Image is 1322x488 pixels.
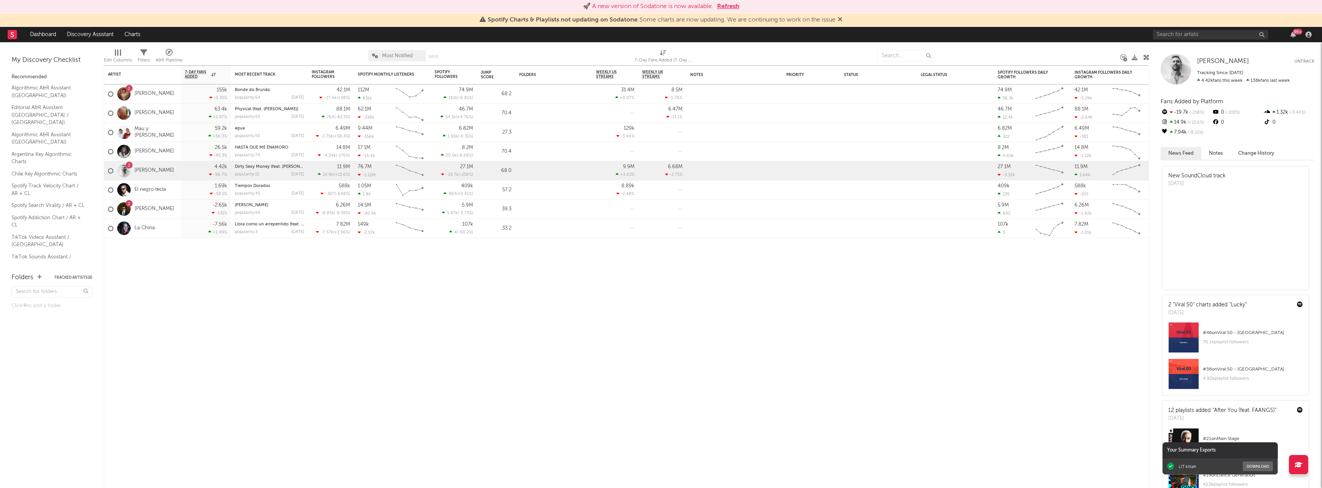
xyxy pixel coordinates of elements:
div: Notes [690,73,767,77]
a: El negro tecla [135,187,166,193]
div: 6.82M [459,126,473,131]
a: Charts [119,27,146,42]
div: Dirty Sexy Money (feat. Charli XCX & French Montana) - Mesto Remix [235,165,304,169]
div: 36.3k [998,96,1013,101]
div: -96.7 % [209,172,227,177]
div: 46.7M [459,107,473,112]
div: -5.76 % [665,95,683,100]
span: -82.5 % [335,115,349,119]
span: -8.85k [321,211,334,215]
div: -1.12M [358,172,375,177]
div: 14.8M [1075,145,1088,150]
div: 70.4 [481,147,512,156]
span: 7-Day Fans Added [185,70,209,79]
a: HASTA QUE ME ENAMORO [235,146,288,150]
a: Algorithmic A&R Assistant ([GEOGRAPHIC_DATA]) [12,84,85,99]
div: # 36 on Viral 50 - [GEOGRAPHIC_DATA] [1203,365,1303,374]
div: 1.32k [1263,108,1314,117]
a: Discovery Assistant [61,27,119,42]
span: -648 % [336,192,349,196]
button: Refresh [717,2,739,11]
div: -338k [358,115,374,120]
div: Bonde do Brunão [235,88,304,92]
span: Weekly UK Streams [642,70,671,79]
div: popularity: 74 [235,153,260,157]
div: -2.57k [358,230,375,235]
div: 409k [998,184,1010,189]
div: -131 % [212,210,227,215]
div: 8.5M [671,88,683,93]
div: 59.2k [215,126,227,131]
span: -8.21 % [1187,131,1203,135]
div: 68.2 [481,89,512,99]
div: ( ) [443,191,473,196]
button: Change History [1231,147,1282,160]
div: # 21 on Main Stage [1203,434,1303,443]
div: ( ) [316,230,350,235]
span: -0.31 % [459,134,472,139]
svg: Chart title [392,161,427,180]
div: 409k [461,184,473,189]
div: Domingo [235,203,304,207]
svg: Chart title [392,180,427,200]
div: 6.26M [336,203,350,208]
div: 6.49M [1075,126,1089,131]
input: Search for artists [1153,30,1268,40]
span: Tracking Since: [DATE] [1197,71,1243,75]
div: 7.82M [336,222,350,227]
span: Weekly US Streams [596,70,623,79]
span: -176 % [337,154,349,158]
div: 7-Day Fans Added (7-Day Fans Added) [634,56,692,65]
div: 7.94k [1161,127,1212,137]
div: 588k [1075,184,1086,189]
div: 149k [358,222,369,227]
a: Dashboard [25,27,61,42]
div: 1.05M [358,184,371,189]
button: 99+ [1290,31,1296,38]
div: -15.4k [358,153,375,158]
div: 6.47M [668,107,683,112]
svg: Chart title [1032,219,1067,238]
svg: Chart title [1032,84,1067,104]
div: ( ) [316,134,350,139]
div: 6.26M [1075,203,1089,208]
div: 692 [998,211,1010,216]
div: [DATE] [291,96,304,100]
span: -3.44 % [1288,111,1305,115]
span: -19.7k [446,173,458,177]
div: popularity: 64 [235,96,261,100]
div: -3.44 % [616,134,634,139]
span: Spotify Charts & Playlists not updating on Sodatone [488,17,638,23]
div: 588k [339,184,350,189]
span: 14.9k [323,173,334,177]
div: [DATE] [291,153,304,157]
div: 5.9M [462,203,473,208]
a: #46onViral 50 - [GEOGRAPHIC_DATA]70.1kplaylist followers [1163,322,1309,359]
div: 0 [1212,117,1263,127]
div: 8.2M [998,145,1009,150]
button: Notes [1201,147,1231,160]
div: -1.52k [1075,153,1091,158]
svg: Chart title [1032,161,1067,180]
span: 20.5k [446,154,457,158]
input: Search for folders... [12,286,92,298]
span: 983 [448,192,456,196]
button: Save [428,55,438,59]
a: La China [135,225,155,232]
div: 11.9M [1075,164,1088,169]
span: 764 [327,115,334,119]
a: Argentina Key Algorithmic Charts [12,150,85,166]
div: 107k [462,222,473,227]
div: A&R Pipeline [156,46,183,68]
div: 63.4k [214,107,227,112]
div: -0.35 % [209,95,227,100]
div: Most Recent Track [235,72,292,77]
a: Bonde do Brunão [235,88,270,92]
div: Spotify Followers [435,70,462,79]
div: -45.3 % [209,153,227,158]
a: agua [235,126,245,131]
span: +38 % [338,96,349,100]
svg: Chart title [1032,180,1067,200]
button: Download [1243,462,1273,471]
div: +56.3 % [208,134,227,139]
